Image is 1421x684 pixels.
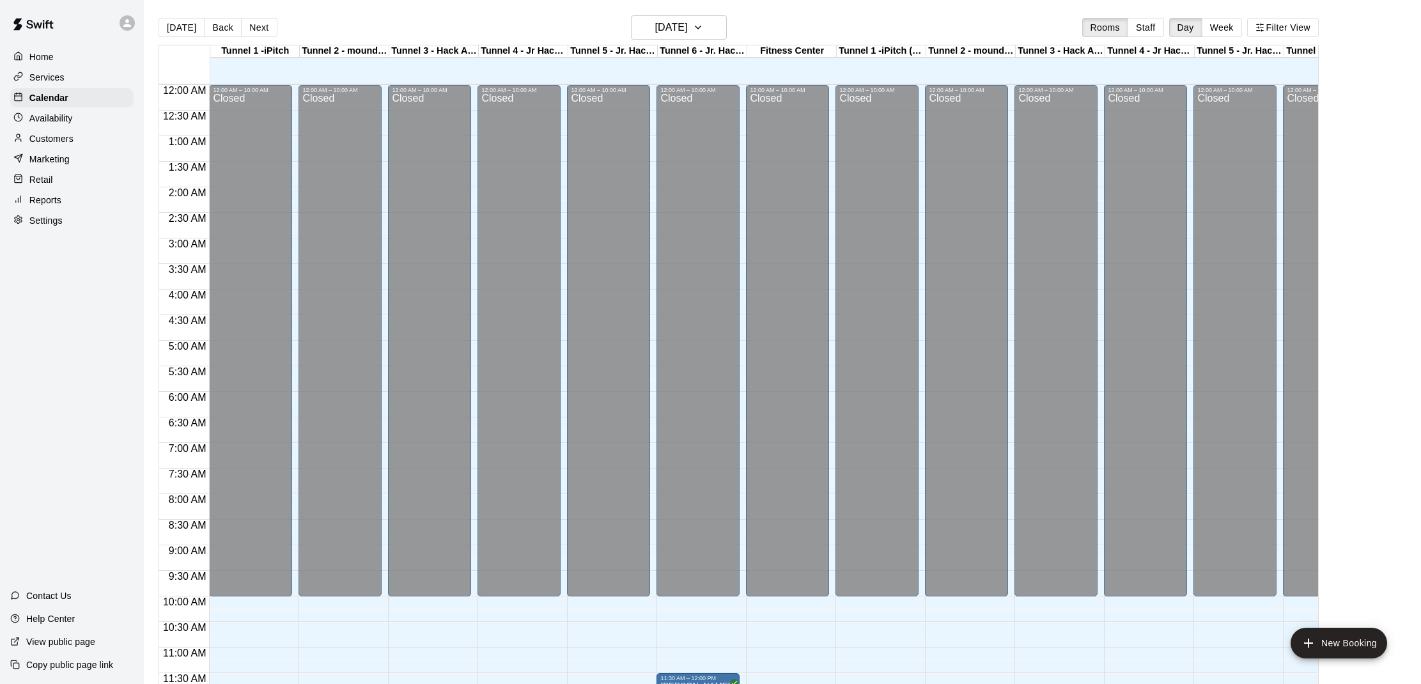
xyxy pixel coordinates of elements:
p: Calendar [29,91,68,104]
p: Reports [29,194,61,206]
div: Closed [1108,93,1183,601]
button: Filter View [1247,18,1319,37]
span: 6:00 AM [166,392,210,403]
span: 5:00 AM [166,341,210,352]
div: Tunnel 5 - Jr. Hack Attack [568,45,658,58]
span: 1:00 AM [166,136,210,147]
div: Tunnel 1 -iPitch (guest pass) [837,45,926,58]
p: Help Center [26,612,75,625]
a: Services [10,68,134,87]
h6: [DATE] [655,19,687,36]
button: [DATE] [631,15,727,40]
div: 12:00 AM – 10:00 AM: Closed [567,85,650,596]
div: Tunnel 6 - Jr. Hack Attack (guest pass) [1284,45,1374,58]
div: 12:00 AM – 10:00 AM: Closed [209,85,292,596]
div: 12:00 AM – 10:00 AM: Closed [388,85,471,596]
div: Closed [571,93,646,601]
div: Marketing [10,150,134,169]
span: 10:00 AM [160,596,210,607]
a: Reports [10,190,134,210]
span: 12:30 AM [160,111,210,121]
div: 12:00 AM – 10:00 AM: Closed [925,85,1008,596]
p: Settings [29,214,63,227]
a: Availability [10,109,134,128]
span: 7:30 AM [166,469,210,479]
button: Staff [1128,18,1164,37]
span: 6:30 AM [166,417,210,428]
span: 11:00 AM [160,648,210,658]
span: 4:30 AM [166,315,210,326]
div: Tunnel 3 - Hack Attack [389,45,479,58]
div: 12:00 AM – 10:00 AM: Closed [746,85,829,596]
span: 11:30 AM [160,673,210,684]
span: 2:30 AM [166,213,210,224]
div: 12:00 AM – 10:00 AM: Closed [1104,85,1187,596]
div: Tunnel 4 - Jr Hack Attack (guest pass) [1105,45,1195,58]
a: Home [10,47,134,66]
div: Tunnel 4 - Jr Hack Attack [479,45,568,58]
div: 12:00 AM – 10:00 AM: Closed [478,85,561,596]
div: 12:00 AM – 10:00 AM [660,87,736,93]
p: Marketing [29,153,70,166]
div: 12:00 AM – 10:00 AM [213,87,288,93]
div: 12:00 AM – 10:00 AM [1197,87,1273,93]
div: Closed [392,93,467,601]
a: Settings [10,211,134,230]
button: Day [1169,18,1202,37]
div: Tunnel 2 - mounds and MOCAP [300,45,389,58]
p: View public page [26,635,95,648]
p: Customers [29,132,74,145]
div: Calendar [10,88,134,107]
div: Tunnel 3 - Hack Attack (guest pass) [1016,45,1105,58]
div: Retail [10,170,134,189]
span: 3:00 AM [166,238,210,249]
button: Week [1202,18,1242,37]
p: Services [29,71,65,84]
span: 5:30 AM [166,366,210,377]
div: Closed [1287,93,1362,601]
div: 12:00 AM – 10:00 AM [571,87,646,93]
div: Closed [213,93,288,601]
div: Closed [660,93,736,601]
span: 7:00 AM [166,443,210,454]
div: 12:00 AM – 10:00 AM [839,87,915,93]
div: 12:00 AM – 10:00 AM: Closed [299,85,382,596]
div: 12:00 AM – 10:00 AM [1018,87,1094,93]
button: add [1291,628,1387,658]
p: Copy public page link [26,658,113,671]
span: 8:00 AM [166,494,210,505]
p: Home [29,51,54,63]
span: 8:30 AM [166,520,210,531]
div: Closed [1018,93,1094,601]
span: 9:00 AM [166,545,210,556]
span: 2:00 AM [166,187,210,198]
div: 12:00 AM – 10:00 AM: Closed [1193,85,1277,596]
div: Closed [929,93,1004,601]
div: 12:00 AM – 10:00 AM [929,87,1004,93]
div: 12:00 AM – 10:00 AM: Closed [835,85,919,596]
div: Tunnel 1 -iPitch [210,45,300,58]
div: 12:00 AM – 10:00 AM [750,87,825,93]
div: Tunnel 5 - Jr. Hack Attack (guest pass) [1195,45,1284,58]
span: 12:00 AM [160,85,210,96]
div: Tunnel 2 - mounds and MOCAP (guest pass) [926,45,1016,58]
div: Closed [839,93,915,601]
div: 11:30 AM – 12:00 PM [660,675,736,681]
div: Closed [302,93,378,601]
div: Closed [481,93,557,601]
span: 3:30 AM [166,264,210,275]
button: [DATE] [159,18,205,37]
div: 12:00 AM – 10:00 AM [481,87,557,93]
span: 4:00 AM [166,290,210,300]
div: 12:00 AM – 10:00 AM [302,87,378,93]
span: 1:30 AM [166,162,210,173]
div: Fitness Center [747,45,837,58]
p: Retail [29,173,53,186]
div: Closed [750,93,825,601]
a: Customers [10,129,134,148]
